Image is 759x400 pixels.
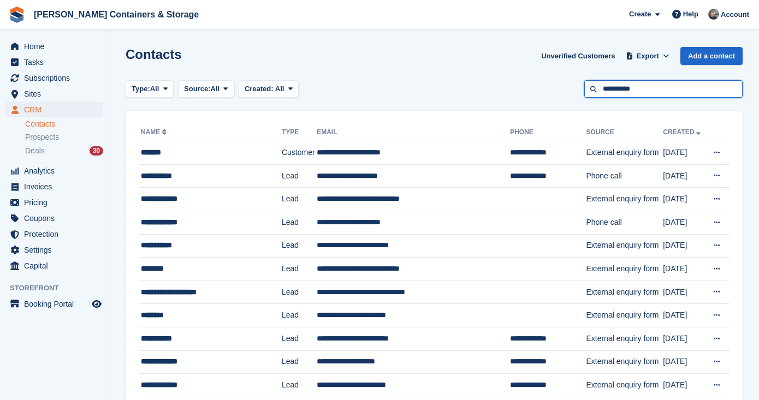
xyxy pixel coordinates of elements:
td: External enquiry form [586,188,663,211]
a: menu [5,86,103,102]
span: Deals [25,146,45,156]
span: Pricing [24,195,90,210]
a: menu [5,39,103,54]
a: menu [5,70,103,86]
td: Lead [282,234,317,258]
td: [DATE] [663,211,705,234]
span: Help [683,9,698,20]
div: 30 [90,146,103,156]
td: External enquiry form [586,374,663,397]
a: Unverified Customers [537,47,619,65]
img: stora-icon-8386f47178a22dfd0bd8f6a31ec36ba5ce8667c1dd55bd0f319d3a0aa187defe.svg [9,7,25,23]
td: Lead [282,374,317,397]
td: External enquiry form [586,141,663,165]
span: Create [629,9,651,20]
button: Created: All [239,80,299,98]
span: All [150,83,159,94]
a: Add a contact [680,47,743,65]
td: [DATE] [663,374,705,397]
a: menu [5,55,103,70]
span: Capital [24,258,90,273]
td: [DATE] [663,234,705,258]
a: Contacts [25,119,103,129]
td: [DATE] [663,188,705,211]
span: Home [24,39,90,54]
td: [DATE] [663,141,705,165]
a: menu [5,226,103,242]
td: External enquiry form [586,234,663,258]
td: Lead [282,350,317,374]
td: [DATE] [663,280,705,304]
span: All [211,83,220,94]
a: menu [5,211,103,226]
button: Export [624,47,672,65]
td: Phone call [586,164,663,188]
a: menu [5,163,103,178]
td: External enquiry form [586,304,663,327]
td: External enquiry form [586,350,663,374]
a: Created [663,128,703,136]
span: Coupons [24,211,90,226]
td: [DATE] [663,304,705,327]
button: Source: All [178,80,234,98]
th: Type [282,124,317,141]
span: Booking Portal [24,296,90,312]
span: Source: [184,83,210,94]
td: Lead [282,280,317,304]
a: menu [5,258,103,273]
td: [DATE] [663,164,705,188]
td: External enquiry form [586,258,663,281]
span: Tasks [24,55,90,70]
span: Analytics [24,163,90,178]
h1: Contacts [126,47,182,62]
td: Lead [282,188,317,211]
span: Account [721,9,749,20]
th: Email [317,124,510,141]
a: Preview store [90,297,103,311]
span: Export [637,51,659,62]
span: Storefront [10,283,109,294]
a: Prospects [25,132,103,143]
span: Settings [24,242,90,258]
td: [DATE] [663,350,705,374]
td: [DATE] [663,327,705,350]
span: CRM [24,102,90,117]
td: External enquiry form [586,327,663,350]
a: menu [5,195,103,210]
a: menu [5,102,103,117]
a: menu [5,242,103,258]
button: Type: All [126,80,174,98]
td: Lead [282,327,317,350]
td: Customer [282,141,317,165]
td: Phone call [586,211,663,234]
span: All [275,85,284,93]
a: Name [141,128,169,136]
img: Adam Greenhalgh [708,9,719,20]
td: Lead [282,164,317,188]
span: Created: [245,85,274,93]
td: Lead [282,304,317,327]
span: Subscriptions [24,70,90,86]
a: [PERSON_NAME] Containers & Storage [29,5,203,23]
td: External enquiry form [586,280,663,304]
td: Lead [282,211,317,234]
th: Phone [510,124,586,141]
td: Lead [282,258,317,281]
a: Deals 30 [25,145,103,157]
span: Prospects [25,132,59,142]
span: Invoices [24,179,90,194]
a: menu [5,296,103,312]
td: [DATE] [663,258,705,281]
th: Source [586,124,663,141]
span: Protection [24,226,90,242]
span: Type: [132,83,150,94]
a: menu [5,179,103,194]
span: Sites [24,86,90,102]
